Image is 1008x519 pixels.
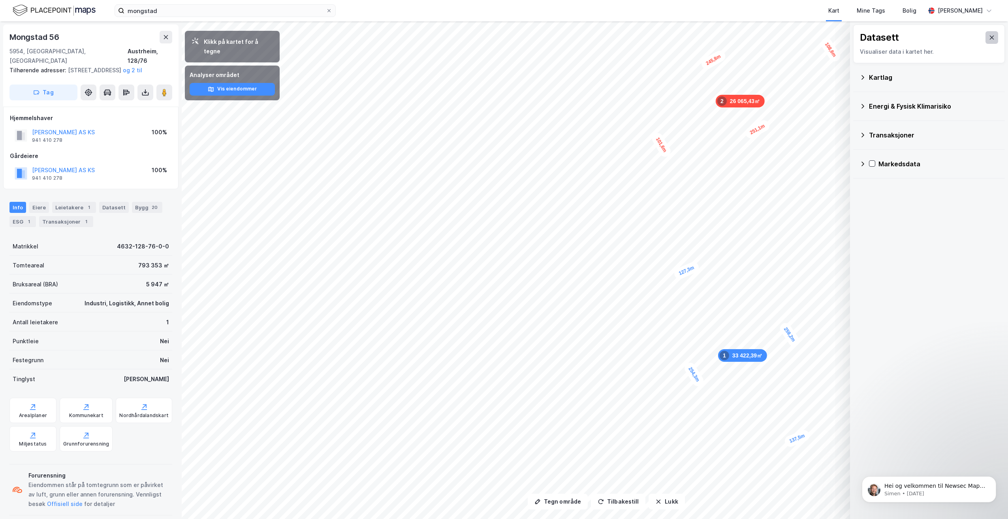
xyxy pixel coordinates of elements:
[9,67,68,73] span: Tilhørende adresser:
[13,318,58,327] div: Antall leietakere
[85,299,169,308] div: Industri, Logistikk, Annet bolig
[190,70,275,80] div: Analyser området
[878,159,999,169] div: Markedsdata
[528,494,588,510] button: Tegn område
[9,66,166,75] div: [STREET_ADDRESS]
[9,85,77,100] button: Tag
[9,47,128,66] div: 5954, [GEOGRAPHIC_DATA], [GEOGRAPHIC_DATA]
[152,128,167,137] div: 100%
[649,494,685,510] button: Lukk
[117,242,169,251] div: 4632-128-76-0-0
[13,280,58,289] div: Bruksareal (BRA)
[29,202,49,213] div: Eiere
[10,113,172,123] div: Hjemmelshaver
[160,355,169,365] div: Nei
[778,321,801,348] div: Map marker
[743,118,771,140] div: Map marker
[13,355,43,365] div: Festegrunn
[204,37,273,56] div: Klikk på kartet for å tegne
[860,31,899,44] div: Datasett
[716,95,765,107] div: Map marker
[13,261,44,270] div: Tomteareal
[938,6,983,15] div: [PERSON_NAME]
[850,460,1008,515] iframe: Intercom notifications message
[19,412,47,419] div: Arealplaner
[673,260,701,281] div: Map marker
[857,6,885,15] div: Mine Tags
[591,494,645,510] button: Tilbakestill
[783,429,811,448] div: Map marker
[119,412,169,419] div: Nordhårdalandskart
[25,218,33,226] div: 1
[85,203,93,211] div: 1
[13,374,35,384] div: Tinglyst
[124,374,169,384] div: [PERSON_NAME]
[28,480,169,509] div: Eiendommen står på tomtegrunn som er påvirket av luft, grunn eller annen forurensning. Vennligst ...
[828,6,839,15] div: Kart
[132,202,162,213] div: Bygg
[138,261,169,270] div: 793 353 ㎡
[99,202,129,213] div: Datasett
[124,5,326,17] input: Søk på adresse, matrikkel, gårdeiere, leietakere eller personer
[9,216,36,227] div: ESG
[869,102,999,111] div: Energi & Fysisk Klimarisiko
[9,31,61,43] div: Mongstad 56
[69,412,103,419] div: Kommunekart
[13,242,38,251] div: Matrikkel
[150,203,159,211] div: 20
[82,218,90,226] div: 1
[683,361,705,388] div: Map marker
[166,318,169,327] div: 1
[718,349,767,362] div: Map marker
[700,49,727,71] div: Map marker
[160,337,169,346] div: Nei
[10,151,172,161] div: Gårdeiere
[819,36,842,63] div: Map marker
[717,96,727,106] div: 2
[903,6,916,15] div: Bolig
[32,137,62,143] div: 941 410 278
[19,441,47,447] div: Miljøstatus
[13,299,52,308] div: Eiendomstype
[128,47,172,66] div: Austrheim, 128/76
[52,202,96,213] div: Leietakere
[32,175,62,181] div: 941 410 278
[28,471,169,480] div: Forurensning
[9,202,26,213] div: Info
[869,130,999,140] div: Transaksjoner
[720,351,729,360] div: 1
[13,337,39,346] div: Punktleie
[39,216,93,227] div: Transaksjoner
[190,83,275,96] button: Vis eiendommer
[650,131,673,159] div: Map marker
[63,441,109,447] div: Grunnforurensning
[869,73,999,82] div: Kartlag
[152,165,167,175] div: 100%
[146,280,169,289] div: 5 947 ㎡
[860,47,998,56] div: Visualiser data i kartet her.
[13,4,96,17] img: logo.f888ab2527a4732fd821a326f86c7f29.svg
